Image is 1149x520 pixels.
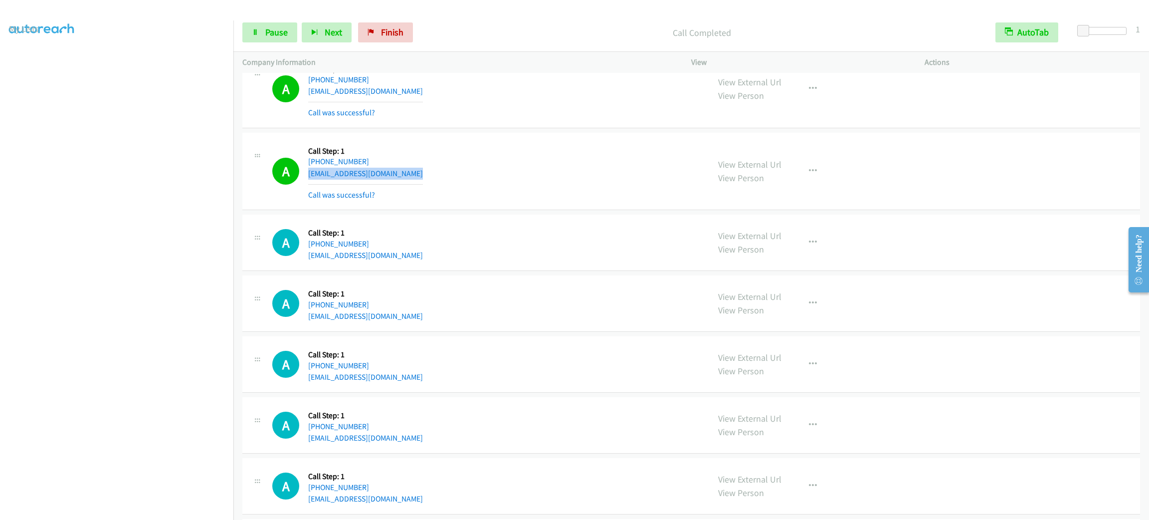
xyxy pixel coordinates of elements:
[272,75,299,102] h1: A
[308,411,423,421] h5: Call Step: 1
[308,239,369,249] a: [PHONE_NUMBER]
[9,23,39,34] a: My Lists
[308,108,375,117] a: Call was successful?
[308,251,423,260] a: [EMAIL_ADDRESS][DOMAIN_NAME]
[718,304,764,316] a: View Person
[691,56,907,68] p: View
[718,76,781,88] a: View External Url
[242,22,297,42] a: Pause
[9,44,233,519] iframe: To enrich screen reader interactions, please activate Accessibility in Grammarly extension settings
[242,56,673,68] p: Company Information
[272,412,299,439] h1: A
[308,311,423,321] a: [EMAIL_ADDRESS][DOMAIN_NAME]
[308,75,369,84] a: [PHONE_NUMBER]
[718,244,764,255] a: View Person
[308,169,423,178] a: [EMAIL_ADDRESS][DOMAIN_NAME]
[308,433,423,443] a: [EMAIL_ADDRESS][DOMAIN_NAME]
[272,351,299,378] div: The call is yet to be attempted
[1120,220,1149,299] iframe: Resource Center
[272,229,299,256] div: The call is yet to be attempted
[308,228,423,238] h5: Call Step: 1
[718,352,781,363] a: View External Url
[381,26,403,38] span: Finish
[308,483,369,492] a: [PHONE_NUMBER]
[718,413,781,424] a: View External Url
[272,473,299,500] h1: A
[325,26,342,38] span: Next
[718,159,781,170] a: View External Url
[308,86,423,96] a: [EMAIL_ADDRESS][DOMAIN_NAME]
[718,172,764,184] a: View Person
[718,426,764,438] a: View Person
[718,487,764,499] a: View Person
[308,422,369,431] a: [PHONE_NUMBER]
[272,290,299,317] h1: A
[308,300,369,309] a: [PHONE_NUMBER]
[302,22,352,42] button: Next
[308,146,423,156] h5: Call Step: 1
[358,22,413,42] a: Finish
[718,90,764,101] a: View Person
[272,229,299,256] h1: A
[308,361,369,370] a: [PHONE_NUMBER]
[308,289,423,299] h5: Call Step: 1
[718,474,781,485] a: View External Url
[272,412,299,439] div: The call is yet to be attempted
[718,230,781,242] a: View External Url
[718,365,764,377] a: View Person
[308,472,423,482] h5: Call Step: 1
[272,351,299,378] h1: A
[265,26,288,38] span: Pause
[308,494,423,504] a: [EMAIL_ADDRESS][DOMAIN_NAME]
[308,350,423,360] h5: Call Step: 1
[1136,22,1140,36] div: 1
[925,56,1140,68] p: Actions
[308,190,375,200] a: Call was successful?
[426,26,977,39] p: Call Completed
[308,372,423,382] a: [EMAIL_ADDRESS][DOMAIN_NAME]
[718,291,781,302] a: View External Url
[272,158,299,185] h1: A
[995,22,1058,42] button: AutoTab
[308,157,369,166] a: [PHONE_NUMBER]
[272,473,299,500] div: The call is yet to be attempted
